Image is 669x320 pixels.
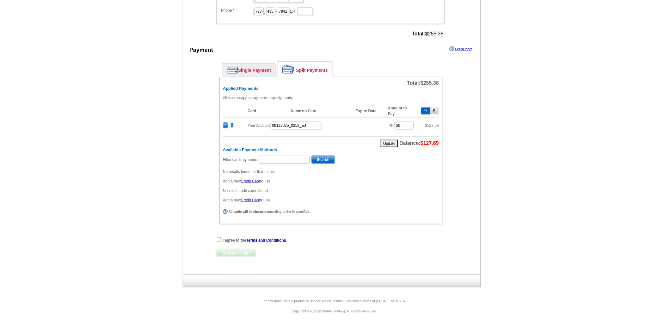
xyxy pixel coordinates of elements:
iframe: LiveChat chat widget [543,173,669,320]
label: Filter cards by name [223,157,257,163]
a: Terms and Conditions [246,238,286,243]
span: $255.38 [412,31,444,37]
a: Single Payment [223,64,276,77]
span: % [390,123,393,128]
a: Credit Card [241,198,260,202]
th: Expire Date [353,104,385,118]
button: × [223,122,228,128]
p: Add a new to use [223,178,439,184]
span: Search [311,156,335,163]
span: Balance: [399,140,439,146]
a: Split Payments [278,62,333,77]
button: % [421,108,430,114]
th: Amount to Pay [385,104,417,118]
img: move.png [229,122,235,128]
span: × [223,123,228,128]
p: Add a new to use [223,197,439,203]
th: Card [244,104,288,118]
span: $127.69 [420,140,439,146]
span: 127.69 [427,123,439,128]
p: Click and drag your payments to specify priority [223,95,439,101]
a: Learn more [450,46,472,52]
a: Credit Card [241,179,260,183]
span: $255.38 [420,80,439,86]
p: No results found for that name. [223,169,439,175]
img: split-payment.png [282,65,295,74]
img: single-payment.png [228,67,238,74]
input: PO #: [271,122,321,129]
div: Payment [189,46,213,54]
div: All cards will be charged according to the % specified. [223,209,437,214]
span: Total: [407,80,439,86]
h6: Available Payment Methods [223,147,439,152]
label: Phone [221,8,253,13]
button: $ [430,108,439,114]
dd: ( ) - Ext. [219,6,441,16]
strong: I agree to the . [223,238,287,243]
button: Search [311,156,335,164]
p: No valid credit cards found. [223,188,439,194]
button: Update [381,140,398,147]
h6: Applied Payments [223,86,439,91]
th: Name on Card [288,104,353,118]
span: $ [425,123,439,128]
strong: Total: [412,31,425,36]
span: Submit Order [217,249,255,257]
td: Your Account [244,118,385,133]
